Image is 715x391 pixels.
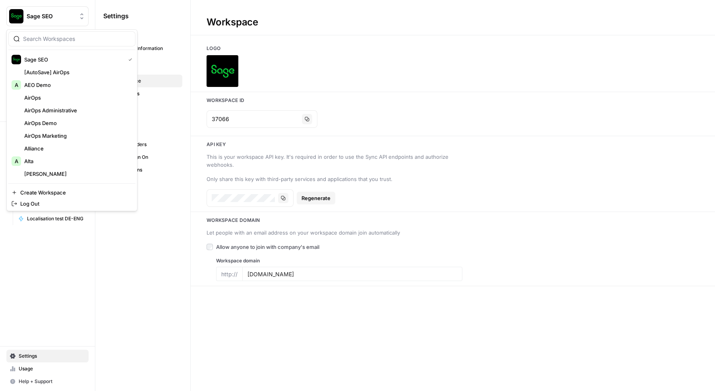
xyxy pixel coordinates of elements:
[6,29,137,211] div: Workspace: Sage SEO
[24,94,129,102] span: AirOps
[191,16,274,29] div: Workspace
[6,375,89,388] button: Help + Support
[116,45,179,52] span: Personal Information
[216,257,462,264] label: Workspace domain
[191,217,715,224] h3: Workspace Domain
[27,12,75,20] span: Sage SEO
[24,56,122,64] span: Sage SEO
[207,175,453,183] div: Only share this key with third-party services and applications that you trust.
[12,106,21,115] img: AirOps Administrative Logo
[103,125,182,138] a: Tags
[24,144,129,152] span: Alliance
[103,11,129,21] span: Settings
[103,75,182,87] a: Workspace
[103,100,182,113] a: Billing
[207,55,238,87] img: Company Logo
[103,151,182,164] a: Single Sign On
[103,42,182,55] a: Personal Information
[19,352,85,360] span: Settings
[116,90,179,97] span: Databases
[207,153,453,169] div: This is your workspace API key. It's required in order to use the Sync API endpoints and authoriz...
[103,87,182,100] a: Databases
[6,362,89,375] a: Usage
[8,198,135,209] a: Log Out
[191,141,715,148] h3: Api key
[103,138,182,151] a: API Providers
[116,179,179,186] span: Secrets
[24,157,129,165] span: Alta
[216,243,319,251] span: Allow anyone to join with company's email
[297,192,335,204] button: Regenerate
[20,189,129,196] span: Create Workspace
[116,103,179,110] span: Billing
[116,77,179,85] span: Workspace
[12,169,21,179] img: Angi Logo
[207,229,453,237] div: Let people with an email address on your workspace domain join automatically
[116,141,179,148] span: API Providers
[24,132,129,140] span: AirOps Marketing
[207,244,213,250] input: Allow anyone to join with company's email
[6,6,89,26] button: Workspace: Sage SEO
[27,215,85,222] span: Localisation test DE-ENG
[24,106,129,114] span: AirOps Administrative
[15,81,18,89] span: A
[24,81,129,89] span: AEO Demo
[24,170,129,178] span: [PERSON_NAME]
[19,365,85,372] span: Usage
[8,187,135,198] a: Create Workspace
[116,116,179,123] span: Team
[15,157,18,165] span: A
[19,378,85,385] span: Help + Support
[15,212,89,225] a: Localisation test DE-ENG
[301,194,330,202] span: Regenerate
[9,9,23,23] img: Sage SEO Logo
[103,176,182,189] a: Secrets
[116,166,179,173] span: Integrations
[12,131,21,141] img: AirOps Marketing Logo
[12,67,21,77] img: [AutoSave] AirOps Logo
[12,144,21,153] img: Alliance Logo
[6,350,89,362] a: Settings
[24,119,129,127] span: AirOps Demo
[191,97,715,104] h3: Workspace Id
[116,128,179,135] span: Tags
[12,93,21,102] img: AirOps Logo
[23,35,130,43] input: Search Workspaces
[12,55,21,64] img: Sage SEO Logo
[20,200,129,208] span: Log Out
[103,164,182,176] a: Integrations
[191,45,715,52] h3: Logo
[24,68,129,76] span: [AutoSave] AirOps
[116,154,179,161] span: Single Sign On
[12,118,21,128] img: AirOps Demo Logo
[216,267,242,281] div: http://
[103,113,182,125] a: Team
